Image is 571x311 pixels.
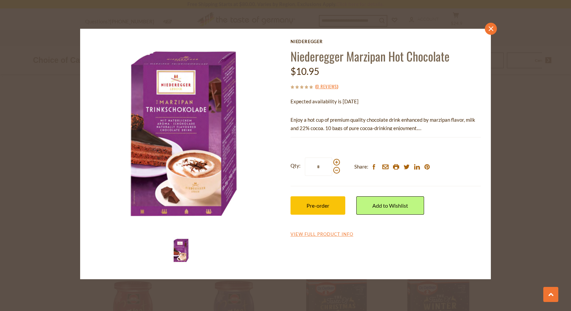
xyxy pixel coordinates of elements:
[305,158,332,176] input: Qty:
[291,162,301,170] strong: Qty:
[90,39,281,230] img: Niederegger Hot Chocolate
[291,66,319,77] span: $10.95
[291,97,481,106] p: Expected availability is [DATE]
[307,202,329,209] span: Pre-order
[317,83,337,90] a: 0 Reviews
[291,196,345,215] button: Pre-order
[315,83,338,90] span: ( )
[291,116,481,132] p: Enjoy a hot cup of premium quality chocolate drink enhanced by marzipan flavor, milk and 22% coco...
[168,237,195,264] img: Niederegger Hot Chocolate
[354,163,368,171] span: Share:
[291,231,353,237] a: View Full Product Info
[291,47,449,65] a: Niederegger Marzipan Hot Chocolate
[356,196,424,215] a: Add to Wishlist
[291,39,481,44] a: Niederegger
